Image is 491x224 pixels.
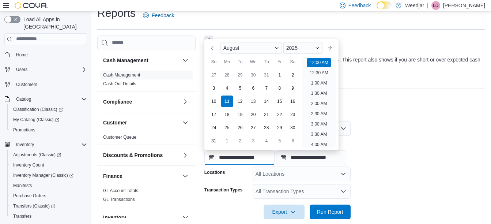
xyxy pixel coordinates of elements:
a: Purchase Orders [10,191,49,200]
input: Press the down key to open a popover containing a calendar. [276,150,346,165]
div: View cash in/out transactions along with drawer/safe details. This report also shows if you are s... [204,56,481,71]
span: Home [16,52,28,58]
button: Export [264,205,305,219]
div: day-20 [248,109,259,120]
button: Open list of options [340,171,346,177]
div: Button. Open the year selector. 2025 is currently selected. [283,42,322,54]
div: day-12 [234,96,246,107]
div: day-10 [208,96,220,107]
a: GL Transactions [103,197,135,202]
ul: Time [302,57,336,148]
span: Catalog [13,95,87,104]
div: day-4 [261,135,272,147]
span: Inventory Manager (Classic) [10,171,87,180]
span: Load All Apps in [GEOGRAPHIC_DATA] [20,16,87,30]
div: Tu [234,56,246,68]
span: Promotions [10,126,87,134]
div: day-24 [208,122,220,134]
div: Finance [97,186,196,207]
div: day-5 [274,135,286,147]
div: day-23 [287,109,299,120]
div: Fr [274,56,286,68]
img: Cova [15,2,48,9]
button: Catalog [13,95,34,104]
a: Cash Out Details [103,81,136,86]
span: Catalog [16,96,31,102]
span: August [223,45,239,51]
button: Finance [181,172,190,180]
span: Manifests [10,181,87,190]
div: day-27 [208,69,220,81]
span: Customer Queue [103,134,136,140]
button: Inventory [13,140,37,149]
a: Inventory Count [10,161,47,169]
a: Cash Management [103,72,140,78]
div: day-21 [261,109,272,120]
a: Transfers [10,212,34,221]
div: day-2 [287,69,299,81]
div: Sa [287,56,299,68]
div: day-17 [208,109,220,120]
a: Classification (Classic) [10,105,66,114]
div: day-30 [287,122,299,134]
span: Users [13,65,87,74]
button: Transfers [7,211,90,221]
div: day-22 [274,109,286,120]
span: Transfers [10,212,87,221]
a: Adjustments (Classic) [7,150,90,160]
span: Adjustments (Classic) [13,152,61,158]
button: Next month [324,42,336,54]
div: day-29 [234,69,246,81]
a: Customers [13,80,40,89]
div: day-31 [208,135,220,147]
button: Users [13,65,30,74]
button: Discounts & Promotions [181,151,190,160]
span: LD [433,1,438,10]
div: day-8 [274,82,286,94]
span: Inventory Manager (Classic) [13,172,73,178]
li: 12:30 AM [307,68,331,77]
h1: Reports [97,6,136,20]
span: Export [268,205,300,219]
li: 4:00 AM [308,140,330,149]
span: Purchase Orders [13,193,46,199]
span: Purchase Orders [10,191,87,200]
div: day-2 [234,135,246,147]
button: Cash Management [181,56,190,65]
span: Inventory Count [10,161,87,169]
div: Mo [221,56,233,68]
button: Users [1,64,90,75]
div: day-30 [248,69,259,81]
a: Transfers (Classic) [10,202,58,210]
div: day-11 [221,96,233,107]
span: My Catalog (Classic) [13,117,59,123]
h3: Customer [103,119,127,126]
h3: Compliance [103,98,132,105]
li: 3:00 AM [308,120,330,128]
input: Press the down key to enter a popover containing a calendar. Press the escape key to close the po... [204,150,275,165]
div: Su [208,56,220,68]
span: Inventory [13,140,87,149]
button: Inventory [181,213,190,222]
h3: Cash Management [103,57,148,64]
button: Inventory Count [7,160,90,170]
button: Home [1,49,90,60]
div: day-3 [208,82,220,94]
input: Dark Mode [377,1,392,9]
span: Classification (Classic) [10,105,87,114]
h3: Discounts & Promotions [103,152,163,159]
a: Inventory Manager (Classic) [10,171,76,180]
div: day-16 [287,96,299,107]
a: Home [13,51,31,59]
div: day-6 [248,82,259,94]
a: Classification (Classic) [7,104,90,115]
span: Promotions [13,127,35,133]
p: Weedjar [405,1,424,10]
li: 2:30 AM [308,109,330,118]
h3: Inventory [103,214,126,221]
div: Lauren Daniels [431,1,440,10]
div: day-19 [234,109,246,120]
button: Customer [181,118,190,127]
span: Transfers [13,213,31,219]
a: My Catalog (Classic) [7,115,90,125]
